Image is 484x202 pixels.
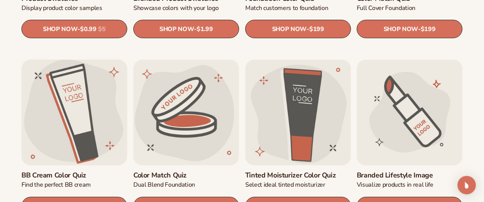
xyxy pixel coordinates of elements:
a: SHOP NOW- $199 [357,20,463,38]
a: SHOP NOW- $1.99 [133,20,239,38]
a: SHOP NOW- $0.99 $5 [21,20,127,38]
a: Color Match Quiz [133,172,239,180]
div: Open Intercom Messenger [458,176,476,194]
a: Tinted Moisturizer Color Quiz [245,172,351,180]
a: Branded Lifestyle Image [357,172,463,180]
a: BB Cream Color Quiz [21,172,127,180]
a: SHOP NOW- $199 [245,20,351,38]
